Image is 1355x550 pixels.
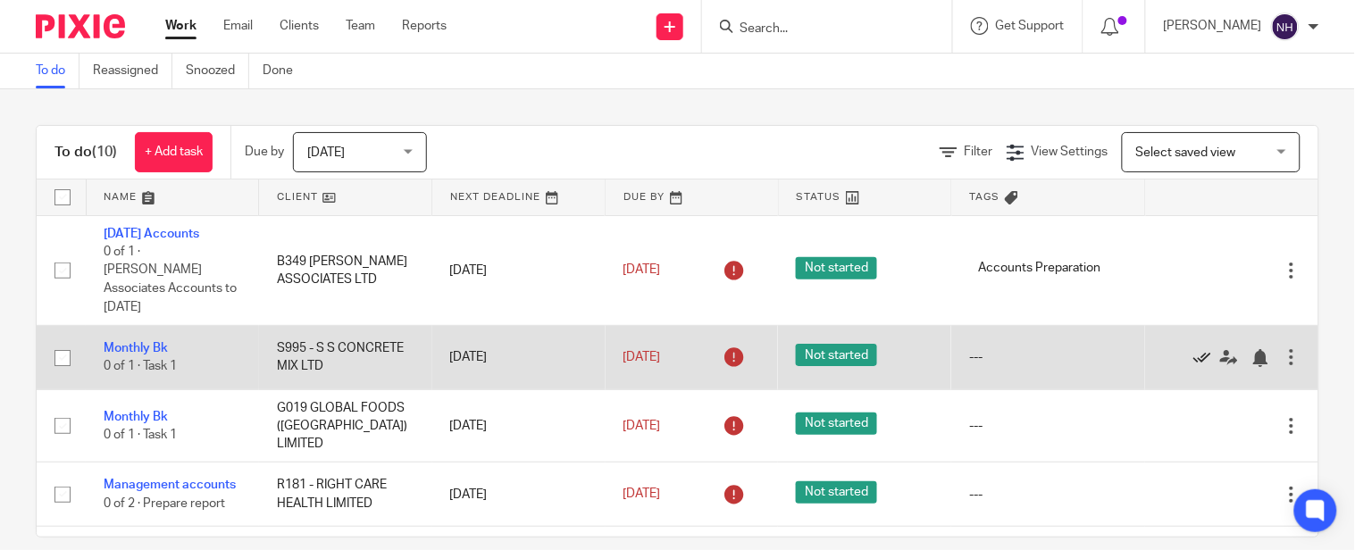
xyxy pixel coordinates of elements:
img: Pixie [36,14,125,38]
p: Due by [245,143,284,161]
a: Mark as done [1193,348,1220,366]
span: Select saved view [1136,146,1236,159]
div: --- [969,348,1127,366]
a: Monthly Bk [104,342,168,354]
td: B349 [PERSON_NAME] ASSOCIATES LTD [259,215,432,326]
a: Monthly Bk [104,411,168,423]
h1: To do [54,143,117,162]
span: [DATE] [623,264,661,277]
a: Management accounts [104,479,236,491]
span: 0 of 1 · [PERSON_NAME] Associates Accounts to [DATE] [104,246,237,313]
span: Not started [796,344,877,366]
a: Reassigned [93,54,172,88]
td: S995 - S S CONCRETE MIX LTD [259,326,432,389]
a: Team [346,17,375,35]
span: 0 of 2 · Prepare report [104,497,225,510]
span: Filter [965,146,993,158]
a: Snoozed [186,54,249,88]
span: [DATE] [623,488,661,501]
img: svg%3E [1271,12,1300,41]
span: [DATE] [623,420,661,432]
span: Not started [796,257,877,279]
a: To do [36,54,79,88]
span: 0 of 1 · Task 1 [104,429,177,441]
span: 0 of 1 · Task 1 [104,360,177,372]
span: View Settings [1032,146,1108,158]
td: R181 - RIGHT CARE HEALTH LIMITED [259,462,432,526]
div: --- [969,417,1127,435]
a: Clients [280,17,319,35]
span: Not started [796,412,877,435]
span: [DATE] [307,146,345,159]
span: Not started [796,481,877,504]
a: Work [165,17,197,35]
td: [DATE] [432,326,606,389]
td: G019 GLOBAL FOODS ([GEOGRAPHIC_DATA]) LIMITED [259,389,432,462]
td: [DATE] [432,389,606,462]
span: Accounts Preparation [969,257,1109,279]
a: Reports [402,17,447,35]
span: (10) [92,145,117,159]
a: Email [223,17,253,35]
a: [DATE] Accounts [104,228,199,240]
a: + Add task [135,132,213,172]
div: --- [969,486,1127,504]
span: [DATE] [623,351,661,363]
span: Tags [970,192,1000,202]
td: [DATE] [432,462,606,526]
a: Done [263,54,306,88]
td: [DATE] [432,215,606,326]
